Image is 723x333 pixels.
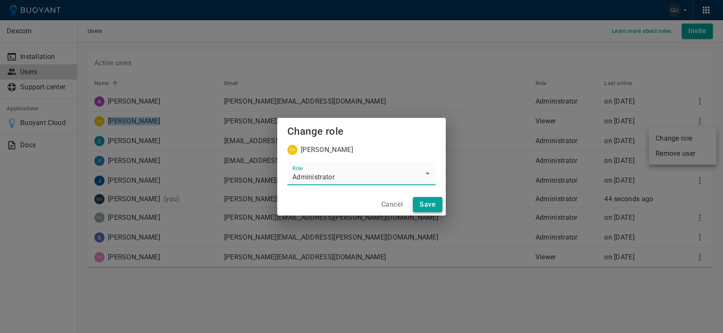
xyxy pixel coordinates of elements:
[420,200,436,209] h4: Save
[292,165,303,172] label: Role
[301,146,353,154] p: [PERSON_NAME]
[287,162,436,185] div: Administrator
[413,197,442,212] button: Save
[381,200,403,209] h4: Cancel
[287,145,297,155] img: carlos.audelo@dexcom.com
[287,145,436,155] div: Carlos Audelo
[378,197,406,212] button: Cancel
[287,125,343,137] span: Change role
